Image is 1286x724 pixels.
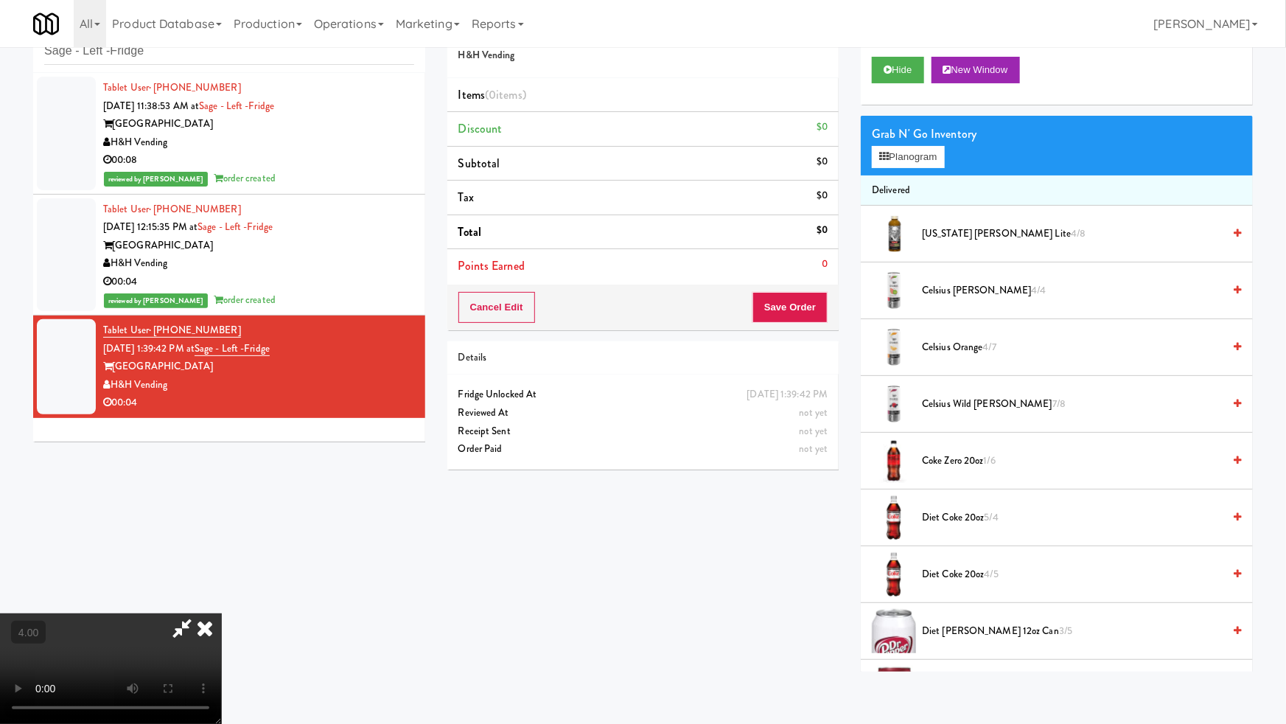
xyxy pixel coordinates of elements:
div: $0 [817,221,828,240]
button: Cancel Edit [458,292,535,323]
div: 0 [822,255,828,274]
div: Diet Coke 20oz4/5 [916,565,1242,584]
li: Tablet User· [PHONE_NUMBER][DATE] 12:15:35 PM atSage - Left -Fridge[GEOGRAPHIC_DATA]H&H Vending00... [33,195,425,316]
div: H&H Vending [103,376,414,394]
div: Grab N' Go Inventory [872,123,1242,145]
button: Planogram [872,146,944,168]
div: Diet [PERSON_NAME] 12oz can3/5 [916,622,1242,641]
span: order created [214,171,276,185]
button: Save Order [752,292,828,323]
div: Celsius [PERSON_NAME]4/4 [916,282,1242,300]
span: Discount [458,120,503,137]
div: 00:08 [103,151,414,170]
span: Celsius Orange [922,338,1223,357]
div: Receipt Sent [458,422,828,441]
span: reviewed by [PERSON_NAME] [104,293,208,308]
a: Sage - Left -Fridge [195,341,270,356]
span: Items [458,86,526,103]
div: $0 [817,118,828,136]
div: [GEOGRAPHIC_DATA] [103,115,414,133]
span: Tax [458,189,474,206]
div: [GEOGRAPHIC_DATA] [103,358,414,376]
span: Diet Coke 20oz [922,565,1223,584]
span: Points Earned [458,257,525,274]
span: 4/5 [985,567,999,581]
div: H&H Vending [103,254,414,273]
div: Diet Coke 20oz5/4 [916,509,1242,527]
span: Celsius Wild [PERSON_NAME] [922,395,1223,414]
div: [DATE] 1:39:42 PM [747,386,828,404]
a: Sage - Left -Fridge [198,220,273,234]
button: Hide [872,57,923,83]
span: 1/6 [984,453,996,467]
a: Tablet User· [PHONE_NUMBER] [103,80,241,94]
a: Tablet User· [PHONE_NUMBER] [103,323,241,338]
li: Tablet User· [PHONE_NUMBER][DATE] 11:38:53 AM atSage - Left -Fridge[GEOGRAPHIC_DATA]H&H Vending00... [33,73,425,195]
div: Reviewed At [458,404,828,422]
span: Celsius [PERSON_NAME] [922,282,1223,300]
span: [US_STATE] [PERSON_NAME] Lite [922,225,1223,243]
img: Micromart [33,11,59,37]
div: Celsius Orange4/7 [916,338,1242,357]
span: 4/4 [1031,283,1046,297]
div: [US_STATE] [PERSON_NAME] Lite4/8 [916,225,1242,243]
span: · [PHONE_NUMBER] [149,202,241,216]
span: [DATE] 1:39:42 PM at [103,341,195,355]
span: 4/7 [983,340,996,354]
div: 00:04 [103,394,414,412]
span: not yet [800,424,828,438]
span: order created [214,293,276,307]
ng-pluralize: items [496,86,523,103]
span: [DATE] 11:38:53 AM at [103,99,199,113]
span: Total [458,223,482,240]
span: 5/4 [985,510,999,524]
span: not yet [800,442,828,456]
div: H&H Vending [103,133,414,152]
span: (0 ) [485,86,526,103]
a: Sage - Left -Fridge [199,99,274,113]
button: New Window [932,57,1020,83]
div: $0 [817,187,828,205]
span: Coke Zero 20oz [922,452,1223,470]
div: [GEOGRAPHIC_DATA] [103,237,414,255]
div: Celsius Wild [PERSON_NAME]7/8 [916,395,1242,414]
span: 4/8 [1071,226,1086,240]
div: Fridge Unlocked At [458,386,828,404]
input: Search vision orders [44,38,414,65]
span: · [PHONE_NUMBER] [149,323,241,337]
span: reviewed by [PERSON_NAME] [104,172,208,187]
a: Tablet User· [PHONE_NUMBER] [103,202,241,216]
span: Diet Coke 20oz [922,509,1223,527]
div: Details [458,349,828,367]
div: 00:04 [103,273,414,291]
span: Diet [PERSON_NAME] 12oz can [922,622,1223,641]
div: Order Paid [458,440,828,459]
span: Subtotal [458,155,500,172]
li: Tablet User· [PHONE_NUMBER][DATE] 1:39:42 PM atSage - Left -Fridge[GEOGRAPHIC_DATA]H&H Vending00:04 [33,316,425,418]
div: $0 [817,153,828,171]
span: 7/8 [1052,397,1066,411]
li: Delivered [861,175,1253,206]
span: [DATE] 12:15:35 PM at [103,220,198,234]
h5: H&H Vending [458,50,828,61]
span: · [PHONE_NUMBER] [149,80,241,94]
div: Coke Zero 20oz1/6 [916,452,1242,470]
span: 3/5 [1059,624,1072,638]
span: not yet [800,405,828,420]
